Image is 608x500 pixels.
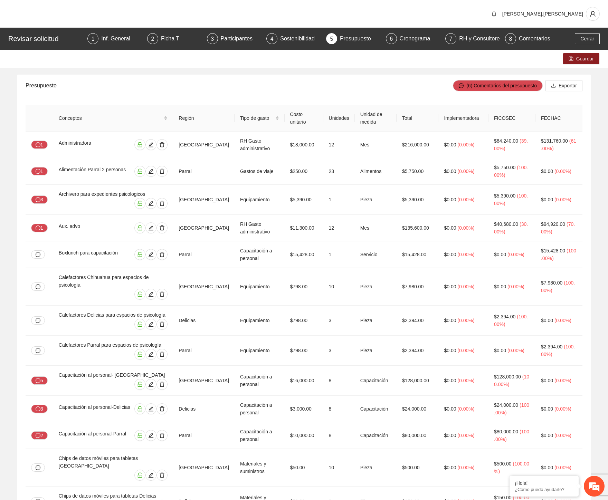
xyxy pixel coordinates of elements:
[457,433,474,438] span: ( 0.00% )
[397,158,439,185] td: $5,750.00
[31,463,45,472] button: message
[59,249,126,260] div: Boxlunch para capacitación
[457,318,474,323] span: ( 0.00% )
[173,158,235,185] td: Parral
[235,158,285,185] td: Gastos de viaje
[323,215,355,241] td: 12
[235,215,285,241] td: RH Gasto administrativo
[31,376,48,385] button: message5
[507,348,524,353] span: ( 0.00% )
[444,142,456,147] span: $0.00
[444,465,456,470] span: $0.00
[444,284,456,289] span: $0.00
[156,470,168,481] button: delete
[397,449,439,487] td: $500.00
[494,284,506,289] span: $0.00
[135,472,145,478] span: unlock
[449,36,453,42] span: 7
[146,382,156,387] span: edit
[157,252,167,257] span: delete
[31,282,45,291] button: message
[494,348,506,353] span: $0.00
[515,480,573,486] div: ¡Hola!
[494,429,518,434] span: $80,000.00
[135,352,145,357] span: unlock
[207,33,261,44] div: 3Participantes
[266,33,321,44] div: 4Sostenibilidad
[173,366,235,396] td: [GEOGRAPHIC_DATA]
[146,433,156,438] span: edit
[489,11,499,17] span: bell
[156,319,168,330] button: delete
[323,396,355,422] td: 8
[280,33,320,44] div: Sostenibilidad
[355,306,397,336] td: Pieza
[541,169,553,174] span: $0.00
[400,33,436,44] div: Cronograma
[488,105,535,132] th: FICOSEC
[323,158,355,185] td: 23
[494,252,506,257] span: $0.00
[36,35,116,44] div: Chatee con nosotros ahora
[355,268,397,306] td: Pieza
[173,105,235,132] th: Región
[453,80,543,91] button: message(6) Comentarios del presupuesto
[31,195,48,204] button: message3
[563,53,599,64] button: saveGuardar
[40,92,95,162] span: Estamos en línea.
[157,321,167,327] span: delete
[457,252,474,257] span: ( 0.00% )
[235,241,285,268] td: Capacitación a personal
[59,166,130,177] div: Alimentación Parral 2 personas
[323,449,355,487] td: 10
[285,396,323,422] td: $3,000.00
[135,142,145,147] span: unlock
[323,306,355,336] td: 3
[457,225,474,231] span: ( 0.00% )
[146,169,156,174] span: edit
[156,249,168,260] button: delete
[355,336,397,366] td: Pieza
[535,105,582,132] th: FECHAC
[92,36,95,42] span: 1
[135,201,145,206] span: unlock
[156,139,168,150] button: delete
[59,454,168,470] div: Chips de datos móviles para tabletas [GEOGRAPHIC_DATA]
[323,268,355,306] td: 10
[36,406,40,412] span: message
[386,33,440,44] div: 6Cronograma
[397,132,439,158] td: $216,000.00
[507,284,524,289] span: ( 0.00% )
[31,431,48,440] button: message2
[519,33,550,44] div: Comentarios
[323,132,355,158] td: 12
[340,33,377,44] div: Presupuesto
[457,348,474,353] span: ( 0.00% )
[59,403,132,414] div: Capacitación al personal-Delicias
[59,371,168,379] div: Capacitación al personal- [GEOGRAPHIC_DATA]
[145,198,156,209] button: edit
[285,132,323,158] td: $18,000.00
[36,318,40,323] span: message
[145,249,156,260] button: edit
[507,252,524,257] span: ( 0.00% )
[235,306,285,336] td: Equipamiento
[457,197,474,202] span: ( 0.00% )
[145,430,156,441] button: edit
[156,289,168,300] button: delete
[161,33,185,44] div: Ficha T
[444,225,456,231] span: $0.00
[457,378,474,383] span: ( 0.00% )
[134,222,145,233] button: unlock
[554,406,571,412] span: ( 0.00% )
[444,433,456,438] span: $0.00
[146,142,156,147] span: edit
[145,470,156,481] button: edit
[173,422,235,449] td: Parral
[36,225,40,231] span: message
[494,193,515,199] span: $5,390.00
[270,36,274,42] span: 4
[444,318,456,323] span: $0.00
[390,36,393,42] span: 6
[157,472,167,478] span: delete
